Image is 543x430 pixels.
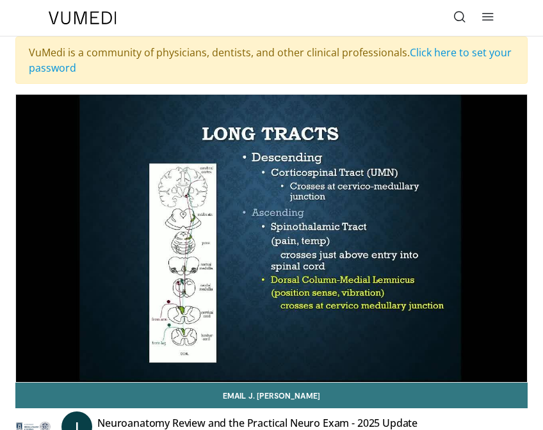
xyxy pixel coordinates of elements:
img: VuMedi Logo [49,12,117,24]
video-js: Video Player [16,95,527,382]
a: Email J. [PERSON_NAME] [15,383,528,408]
div: VuMedi is a community of physicians, dentists, and other clinical professionals. [15,36,528,84]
